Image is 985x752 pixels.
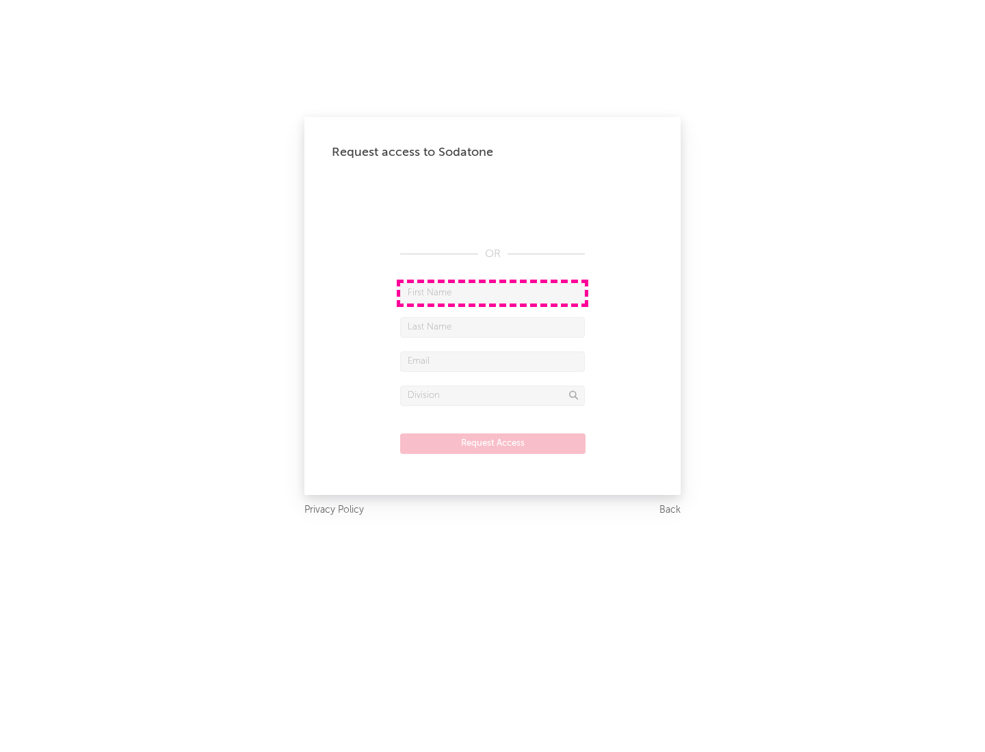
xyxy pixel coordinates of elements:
[659,502,681,519] a: Back
[332,144,653,161] div: Request access to Sodatone
[400,386,585,406] input: Division
[400,317,585,338] input: Last Name
[304,502,364,519] a: Privacy Policy
[400,246,585,263] div: OR
[400,351,585,372] input: Email
[400,433,586,454] button: Request Access
[400,283,585,304] input: First Name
